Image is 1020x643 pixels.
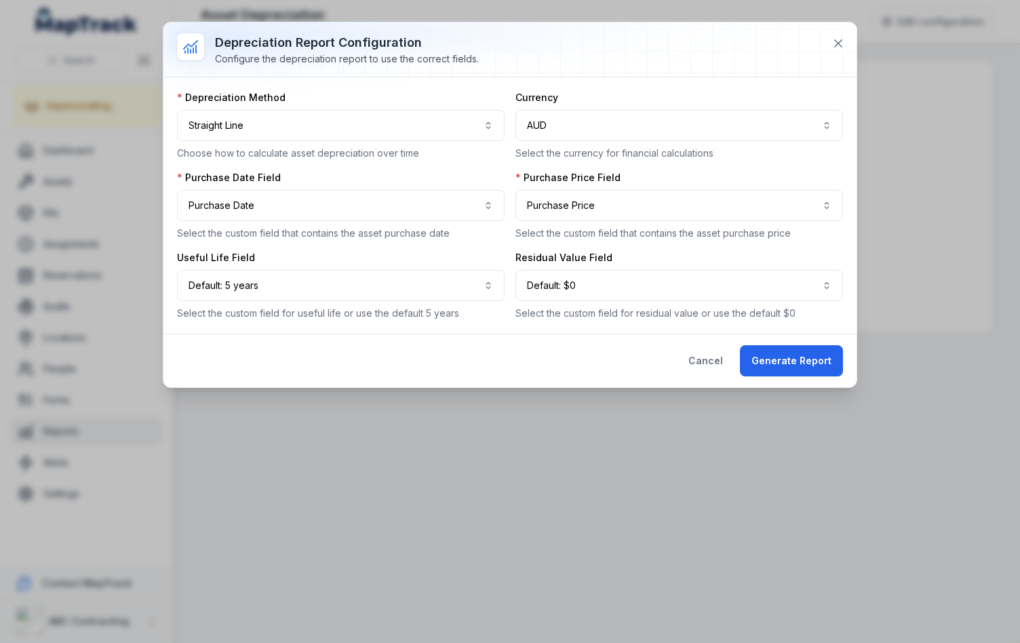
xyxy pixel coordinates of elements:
button: Default: 5 years [177,270,505,301]
button: Purchase Date [177,190,505,221]
label: Useful Life Field [177,251,255,265]
p: Select the custom field that contains the asset purchase price [515,227,843,240]
button: Straight Line [177,110,505,141]
button: Generate Report [740,345,843,376]
button: Default: $0 [515,270,843,301]
label: Depreciation Method [177,91,286,104]
button: Purchase Price [515,190,843,221]
p: Select the custom field that contains the asset purchase date [177,227,505,240]
p: Select the currency for financial calculations [515,147,843,160]
button: Cancel [677,345,734,376]
div: Configure the depreciation report to use the correct fields. [215,52,479,66]
p: Select the custom field for useful life or use the default 5 years [177,307,505,320]
button: AUD [515,110,843,141]
label: Purchase Price Field [515,171,621,184]
p: Choose how to calculate asset depreciation over time [177,147,505,160]
p: Select the custom field for residual value or use the default $0 [515,307,843,320]
label: Residual Value Field [515,251,612,265]
label: Currency [515,91,558,104]
h3: Depreciation Report Configuration [215,33,479,52]
label: Purchase Date Field [177,171,281,184]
